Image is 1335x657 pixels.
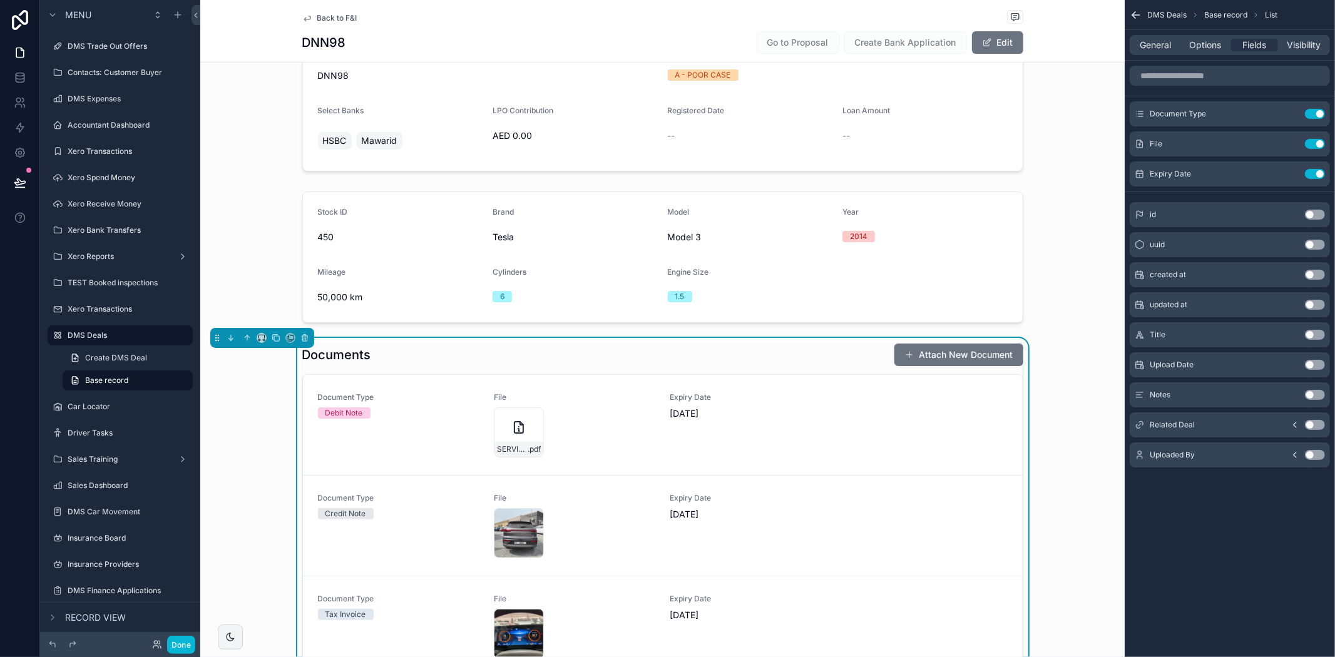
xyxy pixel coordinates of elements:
[48,449,193,469] a: Sales Training
[48,502,193,522] a: DMS Car Movement
[670,392,832,402] span: Expiry Date
[1189,39,1221,51] span: Options
[1150,109,1206,119] span: Document Type
[68,402,190,412] label: Car Locator
[48,141,193,161] a: Xero Transactions
[670,407,832,420] span: [DATE]
[68,173,190,183] label: Xero Spend Money
[68,225,190,235] label: Xero Bank Transfers
[48,423,193,443] a: Driver Tasks
[303,375,1023,475] a: Document TypeDebit NoteFileSERVICE-VOUCHER---AH00563.pdfExpiry Date[DATE]
[48,554,193,574] a: Insurance Providers
[68,199,190,209] label: Xero Receive Money
[318,594,479,604] span: Document Type
[1150,450,1195,460] span: Uploaded By
[1243,39,1267,51] span: Fields
[325,407,363,419] div: Debit Note
[85,353,147,363] span: Create DMS Deal
[63,348,193,368] a: Create DMS Deal
[317,13,357,23] span: Back to F&I
[670,609,832,621] span: [DATE]
[48,273,193,293] a: TEST Booked inspections
[670,493,832,503] span: Expiry Date
[48,325,193,345] a: DMS Deals
[1150,210,1156,220] span: id
[1287,39,1321,51] span: Visibility
[318,493,479,503] span: Document Type
[65,9,91,21] span: Menu
[1150,420,1195,430] span: Related Deal
[1147,10,1187,20] span: DMS Deals
[68,304,190,314] label: Xero Transactions
[68,68,190,78] label: Contacts: Customer Buyer
[68,94,190,104] label: DMS Expenses
[68,41,190,51] label: DMS Trade Out Offers
[1150,390,1170,400] span: Notes
[68,428,190,438] label: Driver Tasks
[894,344,1023,366] button: Attach New Document
[1140,39,1172,51] span: General
[318,392,479,402] span: Document Type
[302,13,357,23] a: Back to F&I
[48,89,193,109] a: DMS Expenses
[1150,169,1191,179] span: Expiry Date
[670,594,832,604] span: Expiry Date
[68,481,190,491] label: Sales Dashboard
[325,609,366,620] div: Tax Invoice
[48,63,193,83] a: Contacts: Customer Buyer
[167,636,195,654] button: Done
[63,370,193,390] a: Base record
[68,120,190,130] label: Accountant Dashboard
[48,115,193,135] a: Accountant Dashboard
[48,476,193,496] a: Sales Dashboard
[48,220,193,240] a: Xero Bank Transfers
[497,444,528,454] span: SERVICE-VOUCHER---AH00563
[48,397,193,417] a: Car Locator
[68,330,185,340] label: DMS Deals
[494,594,655,604] span: File
[48,168,193,188] a: Xero Spend Money
[494,392,655,402] span: File
[65,611,126,624] span: Record view
[528,444,541,454] span: .pdf
[48,581,193,601] a: DMS Finance Applications
[325,508,366,519] div: Credit Note
[1150,270,1186,280] span: created at
[1150,300,1187,310] span: updated at
[48,36,193,56] a: DMS Trade Out Offers
[1150,360,1194,370] span: Upload Date
[68,533,190,543] label: Insurance Board
[1150,240,1165,250] span: uuid
[68,559,190,569] label: Insurance Providers
[494,493,655,503] span: File
[302,34,346,51] h1: DNN98
[68,507,190,517] label: DMS Car Movement
[303,475,1023,576] a: Document TypeCredit NoteFileExpiry Date[DATE]
[1265,10,1277,20] span: List
[85,375,128,385] span: Base record
[68,146,190,156] label: Xero Transactions
[48,528,193,548] a: Insurance Board
[68,252,173,262] label: Xero Reports
[48,299,193,319] a: Xero Transactions
[48,247,193,267] a: Xero Reports
[1150,330,1165,340] span: Title
[48,194,193,214] a: Xero Receive Money
[68,586,190,596] label: DMS Finance Applications
[1150,139,1162,149] span: File
[1204,10,1247,20] span: Base record
[302,346,371,364] h1: Documents
[68,454,173,464] label: Sales Training
[68,278,190,288] label: TEST Booked inspections
[670,508,832,521] span: [DATE]
[972,31,1023,54] button: Edit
